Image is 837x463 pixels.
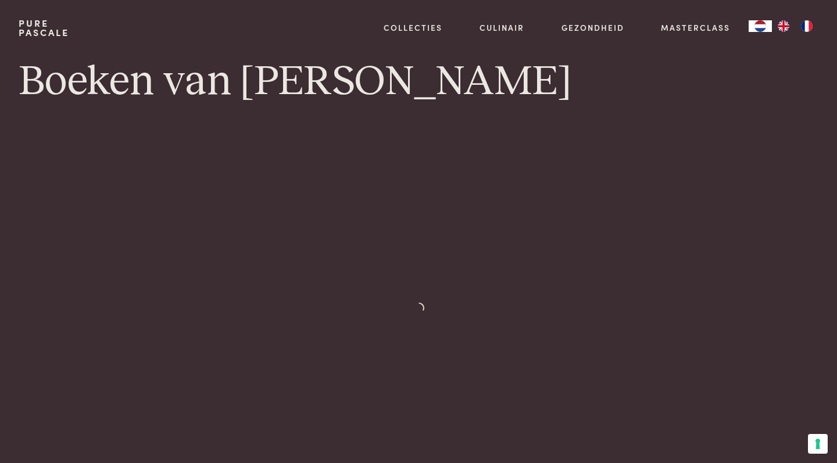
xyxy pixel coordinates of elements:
a: NL [749,20,772,32]
h1: Boeken van [PERSON_NAME] [19,56,818,108]
a: FR [795,20,818,32]
a: Culinair [480,21,524,34]
a: PurePascale [19,19,69,37]
button: Uw voorkeuren voor toestemming voor trackingtechnologieën [808,434,828,454]
a: EN [772,20,795,32]
aside: Language selected: Nederlands [749,20,818,32]
a: Gezondheid [561,21,624,34]
div: Language [749,20,772,32]
a: Collecties [384,21,442,34]
ul: Language list [772,20,818,32]
a: Masterclass [661,21,730,34]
